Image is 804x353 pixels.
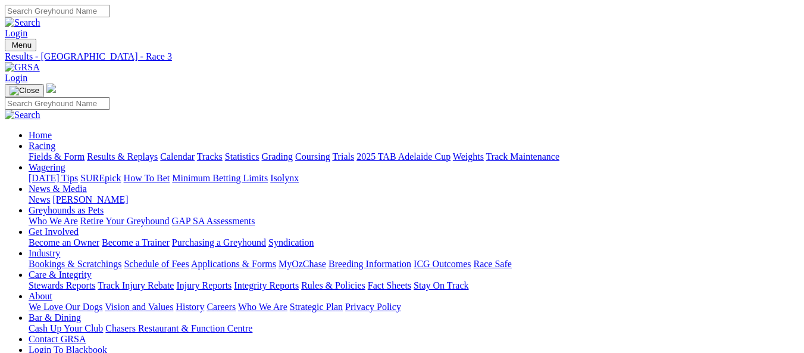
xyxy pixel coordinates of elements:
div: News & Media [29,194,799,205]
a: Wagering [29,162,65,172]
a: Calendar [160,151,195,162]
a: Contact GRSA [29,334,86,344]
a: Results - [GEOGRAPHIC_DATA] - Race 3 [5,51,799,62]
a: Tracks [197,151,223,162]
a: MyOzChase [279,259,326,269]
a: Home [29,130,52,140]
span: Menu [12,41,32,49]
div: Racing [29,151,799,162]
a: Become an Owner [29,237,99,247]
a: Chasers Restaurant & Function Centre [105,323,252,333]
a: 2025 TAB Adelaide Cup [356,151,451,162]
input: Search [5,97,110,110]
a: How To Bet [124,173,170,183]
a: Schedule of Fees [124,259,189,269]
a: Rules & Policies [301,280,365,290]
a: Retire Your Greyhound [80,216,170,226]
a: Purchasing a Greyhound [172,237,266,247]
div: Bar & Dining [29,323,799,334]
a: Stay On Track [414,280,468,290]
a: Vision and Values [105,302,173,312]
a: Get Involved [29,227,79,237]
a: SUREpick [80,173,121,183]
a: Login [5,73,27,83]
a: Strategic Plan [290,302,343,312]
a: [DATE] Tips [29,173,78,183]
img: Search [5,110,40,120]
a: Minimum Betting Limits [172,173,268,183]
a: History [176,302,204,312]
a: News [29,194,50,205]
a: Become a Trainer [102,237,170,247]
a: Cash Up Your Club [29,323,103,333]
a: Bar & Dining [29,312,81,323]
a: Industry [29,248,60,258]
a: Grading [262,151,293,162]
button: Toggle navigation [5,39,36,51]
a: Isolynx [270,173,299,183]
a: Coursing [295,151,330,162]
a: Statistics [225,151,259,162]
a: Privacy Policy [345,302,401,312]
img: logo-grsa-white.png [46,83,56,93]
a: Syndication [268,237,314,247]
a: Track Maintenance [486,151,559,162]
div: Greyhounds as Pets [29,216,799,227]
a: ICG Outcomes [414,259,471,269]
input: Search [5,5,110,17]
a: About [29,291,52,301]
a: Bookings & Scratchings [29,259,121,269]
a: Care & Integrity [29,270,92,280]
a: GAP SA Assessments [172,216,255,226]
a: Stewards Reports [29,280,95,290]
div: Get Involved [29,237,799,248]
a: News & Media [29,184,87,194]
button: Toggle navigation [5,84,44,97]
div: About [29,302,799,312]
div: Industry [29,259,799,270]
img: Search [5,17,40,28]
a: Injury Reports [176,280,231,290]
a: Results & Replays [87,151,158,162]
div: Care & Integrity [29,280,799,291]
a: Who We Are [29,216,78,226]
a: [PERSON_NAME] [52,194,128,205]
a: Careers [207,302,236,312]
a: Breeding Information [329,259,411,269]
a: Login [5,28,27,38]
a: Track Injury Rebate [98,280,174,290]
a: Fields & Form [29,151,85,162]
div: Wagering [29,173,799,184]
a: Fact Sheets [368,280,411,290]
img: GRSA [5,62,40,73]
a: Race Safe [473,259,511,269]
a: Applications & Forms [191,259,276,269]
a: Weights [453,151,484,162]
a: Trials [332,151,354,162]
a: Racing [29,141,55,151]
a: Who We Are [238,302,287,312]
img: Close [10,86,39,95]
a: We Love Our Dogs [29,302,102,312]
a: Integrity Reports [234,280,299,290]
a: Greyhounds as Pets [29,205,104,215]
